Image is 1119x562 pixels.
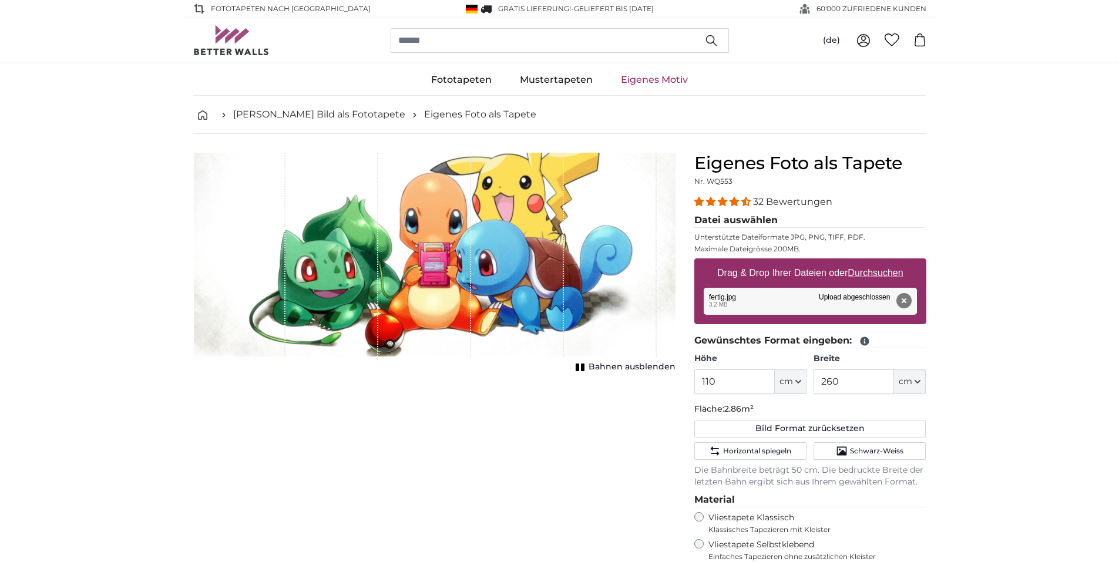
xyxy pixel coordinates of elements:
[694,233,926,242] p: Unterstützte Dateiformate JPG, PNG, TIFF, PDF.
[694,196,753,207] span: 4.31 stars
[850,446,903,456] span: Schwarz-Weiss
[233,107,405,122] a: [PERSON_NAME] Bild als Fototapete
[694,403,926,415] p: Fläche:
[694,244,926,254] p: Maximale Dateigrösse 200MB.
[708,552,926,561] span: Einfaches Tapezieren ohne zusätzlichen Kleister
[694,334,926,348] legend: Gewünschtes Format eingeben:
[193,153,676,375] div: 1 of 1
[589,361,676,373] span: Bahnen ausblenden
[571,4,654,13] span: -
[723,446,791,456] span: Horizontal spiegeln
[894,369,926,394] button: cm
[694,153,926,174] h1: Eigenes Foto als Tapete
[694,177,732,186] span: Nr. WQ553
[466,5,478,14] img: Deutschland
[816,4,926,14] span: 60'000 ZUFRIEDENE KUNDEN
[814,353,926,365] label: Breite
[775,369,807,394] button: cm
[713,261,908,285] label: Drag & Drop Ihrer Dateien oder
[694,420,926,438] button: Bild Format zurücksetzen
[708,525,916,534] span: Klassisches Tapezieren mit Kleister
[708,512,916,534] label: Vliestapete Klassisch
[506,65,607,95] a: Mustertapeten
[574,4,654,13] span: Geliefert bis [DATE]
[607,65,702,95] a: Eigenes Motiv
[724,403,754,414] span: 2.86m²
[572,359,676,375] button: Bahnen ausblenden
[694,442,807,460] button: Horizontal spiegeln
[708,539,926,561] label: Vliestapete Selbstklebend
[193,25,270,55] img: Betterwalls
[779,376,793,388] span: cm
[753,196,832,207] span: 32 Bewertungen
[848,268,903,278] u: Durchsuchen
[694,465,926,488] p: Die Bahnbreite beträgt 50 cm. Die bedruckte Breite der letzten Bahn ergibt sich aus Ihrem gewählt...
[694,493,926,507] legend: Material
[899,376,912,388] span: cm
[193,96,926,134] nav: breadcrumbs
[211,4,371,14] span: Fototapeten nach [GEOGRAPHIC_DATA]
[417,65,506,95] a: Fototapeten
[814,30,849,51] button: (de)
[498,4,571,13] span: GRATIS Lieferung!
[694,213,926,228] legend: Datei auswählen
[694,353,807,365] label: Höhe
[814,442,926,460] button: Schwarz-Weiss
[424,107,536,122] a: Eigenes Foto als Tapete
